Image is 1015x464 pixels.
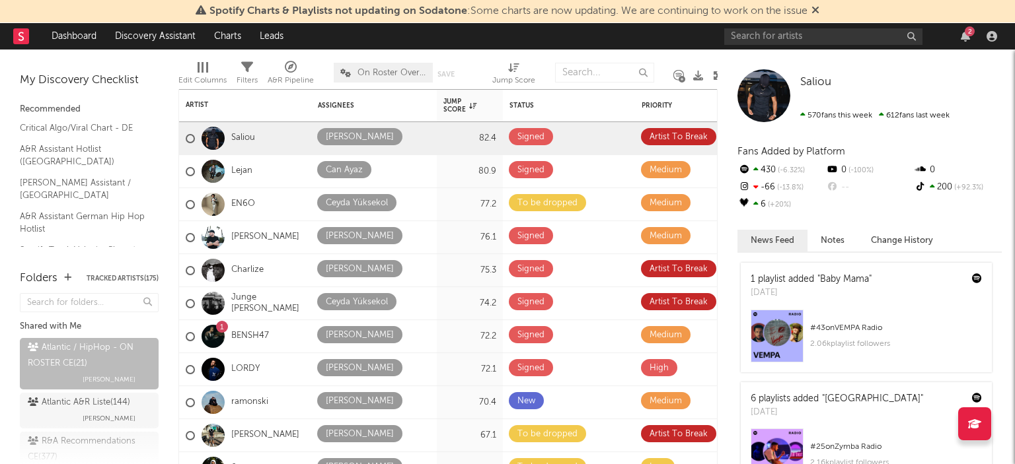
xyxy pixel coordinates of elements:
[737,196,825,213] div: 6
[326,228,394,244] div: [PERSON_NAME]
[20,121,145,135] a: Critical Algo/Viral Chart - DE
[20,243,145,270] a: Spotify Track Velocity Chart / DE
[737,162,825,179] div: 430
[437,71,455,78] button: Save
[517,360,545,376] div: Signed
[443,362,496,378] div: 72.1
[741,310,992,372] a: #43onVEMPA Radio2.06kplaylist followers
[808,230,858,251] button: Notes
[817,275,872,284] a: "Baby Mama"
[209,6,808,17] span: : Some charts are now updating. We are continuing to work on the issue
[250,23,293,50] a: Leads
[237,73,258,88] div: Filters
[737,179,825,196] div: -66
[517,393,535,409] div: New
[28,395,130,411] div: Atlantic A&R Liste ( 144 )
[650,228,682,244] div: Medium
[517,162,545,178] div: Signed
[20,142,145,169] a: A&R Assistant Hotlist ([GEOGRAPHIC_DATA])
[20,73,159,88] div: My Discovery Checklist
[20,338,159,389] a: Atlantic / HipHop - ON ROSTER CE(21)[PERSON_NAME]
[268,73,314,88] div: A&R Pipeline
[650,327,682,343] div: Medium
[810,336,982,352] div: 2.06k playlist followers
[443,164,496,180] div: 80.9
[517,129,545,145] div: Signed
[517,261,545,277] div: Signed
[268,56,314,94] div: A&R Pipeline
[751,392,923,406] div: 6 playlists added
[20,102,159,117] div: Recommended
[443,428,496,444] div: 67.1
[357,69,426,77] span: On Roster Overview
[965,26,975,36] div: 2
[800,112,872,119] span: 570 fans this week
[443,263,496,279] div: 75.3
[231,430,299,441] a: [PERSON_NAME]
[650,129,708,145] div: Artist To Break
[517,327,545,343] div: Signed
[83,372,135,387] span: [PERSON_NAME]
[443,197,496,213] div: 77.2
[737,230,808,251] button: News Feed
[810,320,982,336] div: # 43 on VEMPA Radio
[231,397,268,408] a: ramonski
[858,230,946,251] button: Change History
[87,275,159,282] button: Tracked Artists(175)
[737,147,845,156] span: Fans Added by Platform
[751,286,872,300] div: [DATE]
[961,31,970,42] button: 2
[443,296,496,312] div: 74.2
[800,77,831,88] span: Saliou
[800,76,831,89] a: Saliou
[766,201,791,209] span: +20 %
[326,195,388,211] div: Ceyda Yüksekol
[517,294,545,310] div: Signed
[20,176,145,203] a: [PERSON_NAME] Assistant / [GEOGRAPHIC_DATA]
[186,101,285,109] div: Artist
[555,63,654,83] input: Search...
[650,426,708,442] div: Artist To Break
[231,292,305,315] a: Junge [PERSON_NAME]
[209,6,467,17] span: Spotify Charts & Playlists not updating on Sodatone
[492,56,535,94] div: Jump Score
[231,364,260,375] a: LORDY
[914,162,1002,179] div: 0
[231,133,255,144] a: Saliou
[825,179,913,196] div: --
[650,393,682,409] div: Medium
[231,331,269,342] a: BENSH47
[775,184,804,191] span: -13.8 %
[650,195,682,211] div: Medium
[443,131,496,147] div: 82.4
[326,393,394,409] div: [PERSON_NAME]
[28,340,147,372] div: Atlantic / HipHop - ON ROSTER CE ( 21 )
[443,230,496,246] div: 76.1
[517,426,578,442] div: To be dropped
[443,98,476,114] div: Jump Score
[952,184,983,191] span: +92.3 %
[776,167,805,174] span: -6.32 %
[517,195,578,211] div: To be dropped
[914,179,1002,196] div: 200
[846,167,874,174] span: -100 %
[42,23,106,50] a: Dashboard
[811,6,819,17] span: Dismiss
[650,294,708,310] div: Artist To Break
[231,199,255,210] a: EN6O
[20,319,159,335] div: Shared with Me
[326,261,394,277] div: [PERSON_NAME]
[443,329,496,345] div: 72.2
[642,102,695,110] div: Priority
[178,73,227,88] div: Edit Columns
[231,232,299,243] a: [PERSON_NAME]
[724,28,922,45] input: Search for artists
[492,73,535,88] div: Jump Score
[751,273,872,286] div: 1 playlist added
[20,393,159,428] a: Atlantic A&R Liste(144)[PERSON_NAME]
[326,426,394,442] div: [PERSON_NAME]
[751,406,923,419] div: [DATE]
[231,265,264,276] a: Charlize
[326,327,394,343] div: [PERSON_NAME]
[650,360,669,376] div: High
